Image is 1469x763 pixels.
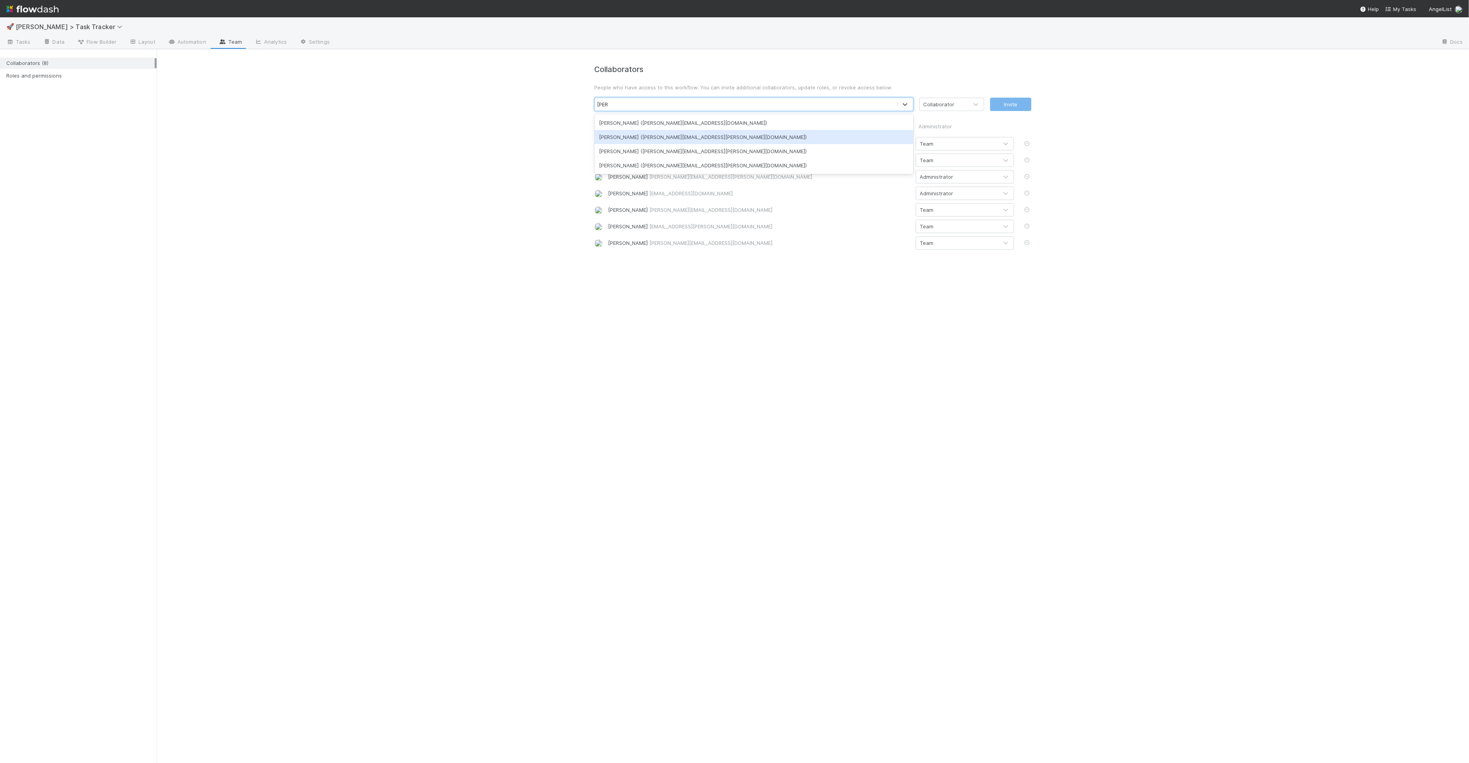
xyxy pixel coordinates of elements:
[920,140,934,148] div: Team
[608,173,910,181] div: [PERSON_NAME]
[595,223,602,231] img: avatar_d7ceebeb-1446-45a8-9d6a-7faf51ce5ee4.png
[924,100,955,108] div: Collaborator
[608,206,910,214] div: [PERSON_NAME]
[1385,5,1416,13] a: My Tasks
[212,36,248,49] a: Team
[650,240,773,246] span: [PERSON_NAME][EMAIL_ADDRESS][DOMAIN_NAME]
[650,190,733,196] span: [EMAIL_ADDRESS][DOMAIN_NAME]
[920,239,934,247] div: Team
[595,190,602,198] img: avatar_cea4b3df-83b6-44b5-8b06-f9455c333edc.png
[608,189,910,197] div: [PERSON_NAME]
[650,223,773,230] span: [EMAIL_ADDRESS][PERSON_NAME][DOMAIN_NAME]
[595,158,913,172] div: [PERSON_NAME] ([PERSON_NAME][EMAIL_ADDRESS][PERSON_NAME][DOMAIN_NAME])
[595,130,913,144] div: [PERSON_NAME] ([PERSON_NAME][EMAIL_ADDRESS][PERSON_NAME][DOMAIN_NAME])
[1360,5,1379,13] div: Help
[37,36,71,49] a: Data
[595,65,1031,74] h4: Collaborators
[6,2,59,16] img: logo-inverted-e16ddd16eac7371096b0.svg
[595,144,913,158] div: [PERSON_NAME] ([PERSON_NAME][EMAIL_ADDRESS][PERSON_NAME][DOMAIN_NAME])
[595,83,1031,91] p: People who have access to this workflow. You can invite additional collaborators, update roles, o...
[920,173,953,181] div: Administrator
[162,36,212,49] a: Automation
[595,116,913,130] div: [PERSON_NAME] ([PERSON_NAME][EMAIL_ADDRESS][DOMAIN_NAME])
[123,36,162,49] a: Layout
[650,207,773,213] span: [PERSON_NAME][EMAIL_ADDRESS][DOMAIN_NAME]
[1455,6,1463,13] img: avatar_8e0a024e-b700-4f9f-aecf-6f1e79dccd3c.png
[990,98,1031,111] button: Invite
[608,239,910,247] div: [PERSON_NAME]
[71,36,123,49] a: Flow Builder
[920,156,934,164] div: Team
[1435,36,1469,49] a: Docs
[919,119,1014,134] div: Administrator
[16,23,126,31] span: [PERSON_NAME] > Task Tracker
[608,222,910,230] div: [PERSON_NAME]
[920,206,934,214] div: Team
[6,38,31,46] span: Tasks
[920,222,934,230] div: Team
[293,36,336,49] a: Settings
[77,38,116,46] span: Flow Builder
[920,189,953,197] div: Administrator
[1385,6,1416,12] span: My Tasks
[595,173,602,181] img: avatar_fd5a9df2-d0bf-4e0d-adc4-fc50545ebcc9.png
[1429,6,1452,12] span: AngelList
[650,174,813,180] span: [PERSON_NAME][EMAIL_ADDRESS][PERSON_NAME][DOMAIN_NAME]
[595,206,602,214] img: avatar_5d1523cf-d377-42ee-9d1c-1d238f0f126b.png
[595,239,602,247] img: avatar_c6c9a18c-a1dc-4048-8eac-219674057138.png
[6,23,14,30] span: 🚀
[6,71,155,81] div: Roles and permissions
[6,58,155,68] div: Collaborators (8)
[248,36,293,49] a: Analytics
